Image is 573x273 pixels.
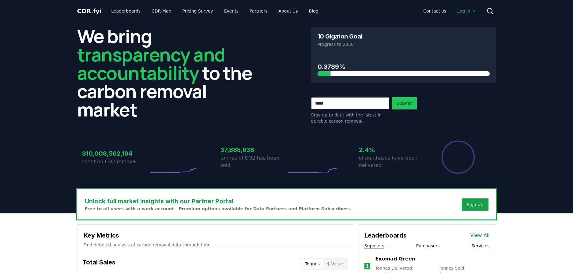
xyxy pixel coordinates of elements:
h3: 10 Gigaton Goal [318,33,362,39]
h3: Key Metrics [84,231,347,240]
button: Suppliers [364,243,384,249]
p: 1 [366,263,369,270]
a: About Us [273,6,303,17]
h3: 2.4% [359,145,425,154]
button: Services [471,243,489,249]
p: tonnes of CO2 has been sold [221,154,287,169]
a: Sign Up [467,201,483,208]
a: CDR Map [147,6,176,17]
span: transparency and accountability [77,42,225,85]
a: View All [470,232,490,239]
h3: Leaderboards [364,231,407,240]
h3: 0.3789% [318,62,490,71]
nav: Main [418,6,481,17]
a: CDR.fyi [77,7,102,15]
nav: Main [106,6,323,17]
a: Pricing Survey [177,6,218,17]
button: Tonnes [301,259,323,269]
h3: Unlock full market insights with our Partner Portal [85,197,352,206]
span: Log in [457,8,476,14]
div: Percentage of sales delivered [441,140,475,174]
h3: 37,885,638 [221,145,287,154]
p: Free to all users with a work account. Premium options available for Data Partners and Platform S... [85,206,352,212]
button: Sign Up [462,198,488,211]
h3: $10,008,562,194 [82,149,148,158]
p: of purchases have been delivered [359,154,425,169]
span: . [91,7,93,15]
a: Blog [304,6,323,17]
h2: We bring to the carbon removal market [77,27,262,119]
span: CDR fyi [77,7,102,15]
a: Partners [245,6,272,17]
button: $ Value [323,259,347,269]
p: Find detailed analysis of carbon removal data through time. [84,242,347,248]
a: Contact us [418,6,451,17]
p: Progress to 2050 [318,41,490,47]
button: Purchasers [416,243,440,249]
a: Log in [452,6,481,17]
p: spent on CO2 removal [82,158,148,165]
p: Stay up to date with the latest in durable carbon removal. [311,112,390,124]
button: Submit [392,97,417,109]
a: Leaderboards [106,6,145,17]
a: Exomad Green [375,255,415,263]
a: Events [219,6,243,17]
h3: Total Sales [82,258,115,270]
